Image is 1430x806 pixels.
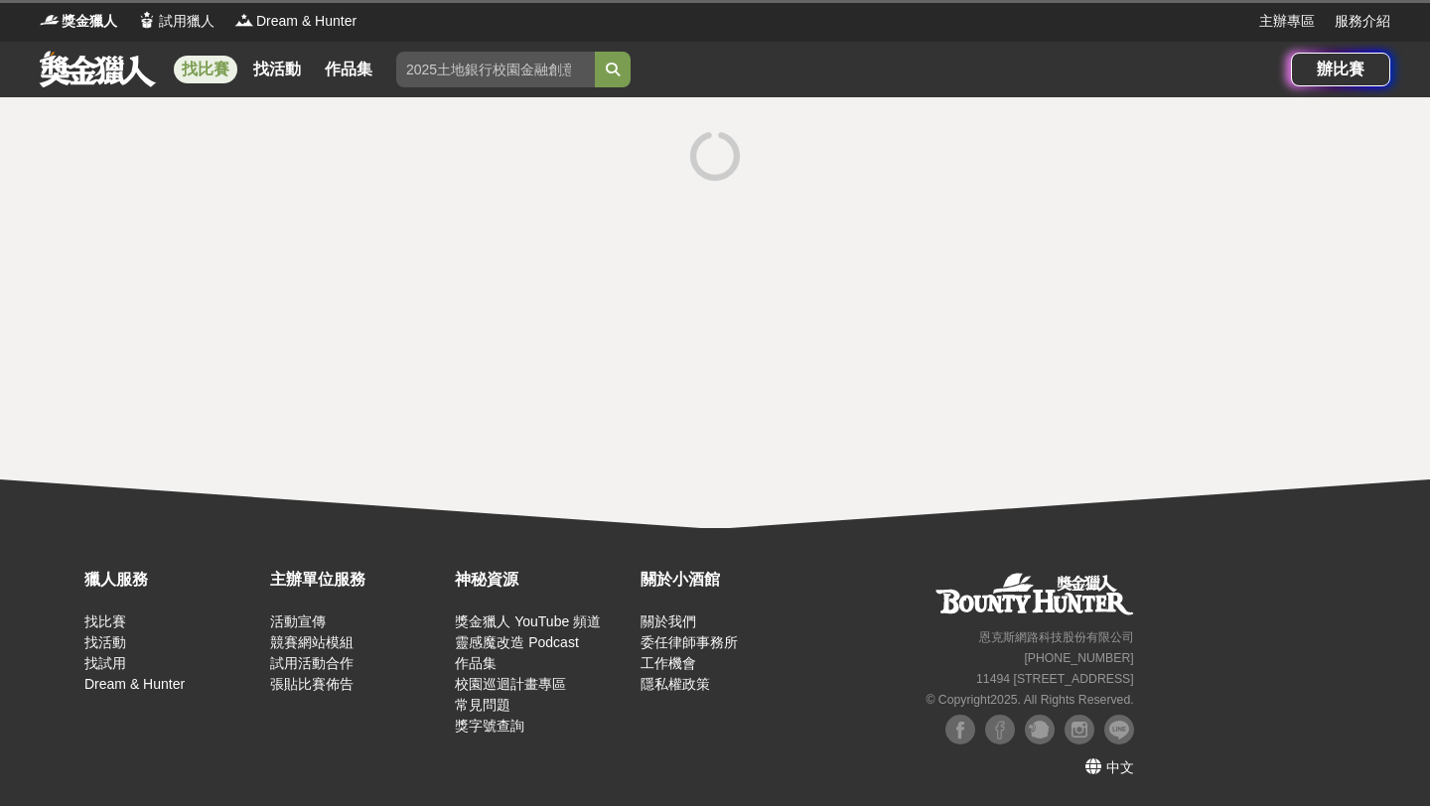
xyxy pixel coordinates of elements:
span: 獎金獵人 [62,11,117,32]
img: Facebook [945,715,975,744]
a: 靈感魔改造 Podcast [455,634,578,650]
a: 隱私權政策 [641,676,710,692]
a: 張貼比賽佈告 [270,676,354,692]
a: 辦比賽 [1291,53,1390,86]
img: LINE [1104,715,1134,744]
a: 找活動 [84,634,126,650]
a: Logo試用獵人 [137,11,214,32]
img: Logo [234,10,254,30]
a: Dream & Hunter [84,676,185,692]
img: Plurk [1025,715,1055,744]
a: 找比賽 [84,613,126,629]
a: 活動宣傳 [270,613,326,629]
small: © Copyright 2025 . All Rights Reserved. [926,693,1133,707]
small: 恩克斯網路科技股份有限公司 [979,630,1134,644]
a: 找活動 [245,56,309,83]
a: 主辦專區 [1259,11,1315,32]
a: 作品集 [317,56,380,83]
a: 服務介紹 [1335,11,1390,32]
a: 競賽網站模組 [270,634,354,650]
a: 找試用 [84,655,126,671]
span: 試用獵人 [159,11,214,32]
img: Logo [40,10,60,30]
a: 找比賽 [174,56,237,83]
img: Facebook [985,715,1015,744]
a: 常見問題 [455,697,510,713]
a: 獎金獵人 YouTube 頻道 [455,613,601,629]
a: 獎字號查詢 [455,718,524,734]
div: 主辦單位服務 [270,568,446,592]
div: 神秘資源 [455,568,631,592]
a: 關於我們 [641,613,696,629]
div: 關於小酒館 [641,568,816,592]
a: 作品集 [455,655,497,671]
small: 11494 [STREET_ADDRESS] [976,672,1134,686]
img: Logo [137,10,157,30]
input: 2025土地銀行校園金融創意挑戰賽：從你出發 開啟智慧金融新頁 [396,52,595,87]
div: 獵人服務 [84,568,260,592]
a: 校園巡迴計畫專區 [455,676,566,692]
span: 中文 [1106,759,1134,775]
a: LogoDream & Hunter [234,11,357,32]
a: Logo獎金獵人 [40,11,117,32]
a: 工作機會 [641,655,696,671]
span: Dream & Hunter [256,11,357,32]
img: Instagram [1065,715,1094,744]
a: 試用活動合作 [270,655,354,671]
small: [PHONE_NUMBER] [1024,651,1133,665]
a: 委任律師事務所 [641,634,738,650]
